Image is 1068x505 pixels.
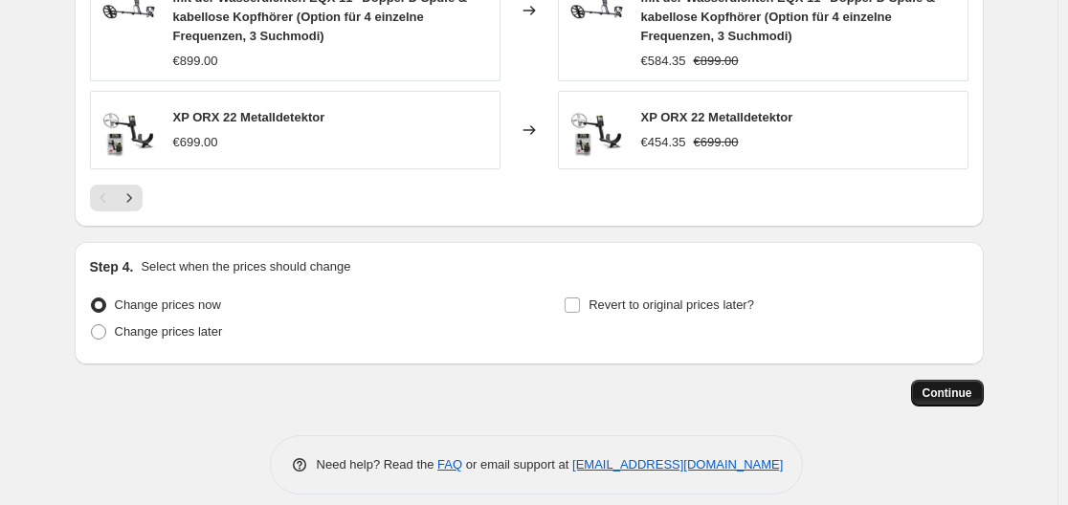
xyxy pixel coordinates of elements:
img: 71oMNYYPfjL_80x.jpg [100,101,158,159]
a: FAQ [437,457,462,472]
span: Need help? Read the [317,457,438,472]
a: [EMAIL_ADDRESS][DOMAIN_NAME] [572,457,783,472]
span: Continue [923,385,972,401]
p: Select when the prices should change [141,257,350,276]
h2: Step 4. [90,257,134,276]
strike: €699.00 [694,133,739,152]
div: €899.00 [173,52,218,71]
div: €454.35 [641,133,686,152]
div: €584.35 [641,52,686,71]
div: €699.00 [173,133,218,152]
span: XP ORX 22 Metalldetektor [641,110,793,124]
span: Change prices later [115,324,223,339]
span: Change prices now [115,297,221,312]
button: Continue [911,380,984,406]
nav: Pagination [90,185,143,211]
span: Revert to original prices later? [589,297,754,312]
span: XP ORX 22 Metalldetektor [173,110,325,124]
strike: €899.00 [694,52,739,71]
button: Next [116,185,143,211]
span: or email support at [462,457,572,472]
img: 71oMNYYPfjL_80x.jpg [568,101,626,159]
